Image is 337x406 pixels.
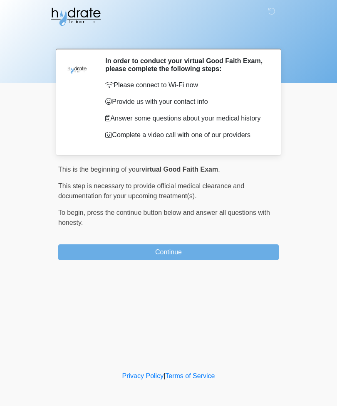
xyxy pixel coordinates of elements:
h1: ‎ ‎ ‎ [52,30,285,45]
p: Complete a video call with one of our providers [105,130,266,140]
a: Privacy Policy [122,372,164,379]
span: This step is necessary to provide official medical clearance and documentation for your upcoming ... [58,182,244,199]
span: To begin, [58,209,87,216]
span: press the continue button below and answer all questions with honesty. [58,209,270,226]
h2: In order to conduct your virtual Good Faith Exam, please complete the following steps: [105,57,266,73]
a: | [164,372,165,379]
p: Provide us with your contact info [105,97,266,107]
p: Please connect to Wi-Fi now [105,80,266,90]
span: This is the beginning of your [58,166,141,173]
a: Terms of Service [165,372,215,379]
img: Hydrate IV Bar - Fort Collins Logo [50,6,102,27]
p: Answer some questions about your medical history [105,113,266,123]
img: Agent Avatar [64,57,89,82]
button: Continue [58,244,279,260]
span: . [218,166,220,173]
strong: virtual Good Faith Exam [141,166,218,173]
